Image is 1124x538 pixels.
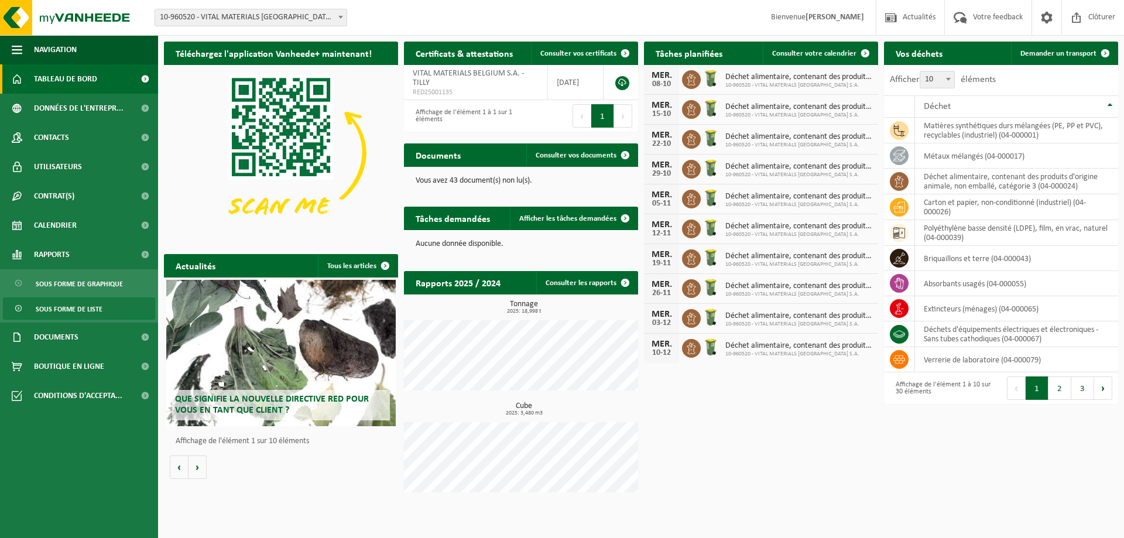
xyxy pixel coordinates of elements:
[650,200,673,208] div: 05-11
[701,188,721,208] img: WB-0140-HPE-GN-50
[34,181,74,211] span: Contrat(s)
[1011,42,1117,65] a: Demander un transport
[650,190,673,200] div: MER.
[34,211,77,240] span: Calendrier
[531,42,637,65] a: Consulter vos certificats
[404,42,525,64] h2: Certificats & attestations
[1020,50,1096,57] span: Demander un transport
[650,259,673,268] div: 19-11
[591,104,614,128] button: 1
[915,347,1118,372] td: verrerie de laboratoire (04-000079)
[170,455,189,479] button: Vorige
[34,381,122,410] span: Conditions d'accepta...
[34,35,77,64] span: Navigation
[725,231,872,238] span: 10-960520 - VITAL MATERIALS [GEOGRAPHIC_DATA] S.A.
[164,42,383,64] h2: Téléchargez l'application Vanheede+ maintenant!
[650,71,673,80] div: MER.
[1048,376,1071,400] button: 2
[915,246,1118,271] td: briquaillons et terre (04-000043)
[34,323,78,352] span: Documents
[34,64,97,94] span: Tableau de bord
[650,110,673,118] div: 15-10
[725,282,872,291] span: Déchet alimentaire, contenant des produits d'origine animale, non emballé, catég...
[701,248,721,268] img: WB-0140-HPE-GN-50
[915,220,1118,246] td: polyéthylène basse densité (LDPE), film, en vrac, naturel (04-000039)
[725,201,872,208] span: 10-960520 - VITAL MATERIALS [GEOGRAPHIC_DATA] S.A.
[725,172,872,179] span: 10-960520 - VITAL MATERIALS [GEOGRAPHIC_DATA] S.A.
[915,271,1118,296] td: absorbants usagés (04-000055)
[34,94,124,123] span: Données de l'entrepr...
[536,152,616,159] span: Consulter vos documents
[548,65,604,100] td: [DATE]
[650,310,673,319] div: MER.
[650,131,673,140] div: MER.
[155,9,347,26] span: 10-960520 - VITAL MATERIALS BELGIUM S.A. - TILLY
[701,128,721,148] img: WB-0140-HPE-GN-50
[175,395,369,415] span: Que signifie la nouvelle directive RED pour vous en tant que client ?
[36,273,123,295] span: Sous forme de graphique
[650,220,673,229] div: MER.
[404,207,502,229] h2: Tâches demandées
[410,410,638,416] span: 2025: 3,480 m3
[34,152,82,181] span: Utilisateurs
[644,42,734,64] h2: Tâches planifiées
[189,455,207,479] button: Volgende
[650,289,673,297] div: 26-11
[650,250,673,259] div: MER.
[3,297,155,320] a: Sous forme de liste
[890,75,996,84] label: Afficher éléments
[725,261,872,268] span: 10-960520 - VITAL MATERIALS [GEOGRAPHIC_DATA] S.A.
[650,101,673,110] div: MER.
[915,169,1118,194] td: déchet alimentaire, contenant des produits d'origine animale, non emballé, catégorie 3 (04-000024)
[410,103,515,129] div: Affichage de l'élément 1 à 1 sur 1 éléments
[614,104,632,128] button: Next
[725,192,872,201] span: Déchet alimentaire, contenant des produits d'origine animale, non emballé, catég...
[416,177,626,185] p: Vous avez 43 document(s) non lu(s).
[915,118,1118,143] td: matières synthétiques durs mélangées (PE, PP et PVC), recyclables (industriel) (04-000001)
[701,307,721,327] img: WB-0140-HPE-GN-50
[650,160,673,170] div: MER.
[650,319,673,327] div: 03-12
[318,254,397,277] a: Tous les articles
[725,252,872,261] span: Déchet alimentaire, contenant des produits d'origine animale, non emballé, catég...
[890,375,995,401] div: Affichage de l'élément 1 à 10 sur 30 éléments
[510,207,637,230] a: Afficher les tâches demandées
[404,143,472,166] h2: Documents
[519,215,616,222] span: Afficher les tâches demandées
[701,158,721,178] img: WB-0140-HPE-GN-50
[920,71,955,88] span: 10
[763,42,877,65] a: Consulter votre calendrier
[725,351,872,358] span: 10-960520 - VITAL MATERIALS [GEOGRAPHIC_DATA] S.A.
[725,112,872,119] span: 10-960520 - VITAL MATERIALS [GEOGRAPHIC_DATA] S.A.
[725,341,872,351] span: Déchet alimentaire, contenant des produits d'origine animale, non emballé, catég...
[725,162,872,172] span: Déchet alimentaire, contenant des produits d'origine animale, non emballé, catég...
[34,352,104,381] span: Boutique en ligne
[725,222,872,231] span: Déchet alimentaire, contenant des produits d'origine animale, non emballé, catég...
[34,240,70,269] span: Rapports
[573,104,591,128] button: Previous
[725,291,872,298] span: 10-960520 - VITAL MATERIALS [GEOGRAPHIC_DATA] S.A.
[3,272,155,294] a: Sous forme de graphique
[725,321,872,328] span: 10-960520 - VITAL MATERIALS [GEOGRAPHIC_DATA] S.A.
[884,42,954,64] h2: Vos déchets
[155,9,347,26] span: 10-960520 - VITAL MATERIALS BELGIUM S.A. - TILLY
[650,229,673,238] div: 12-11
[540,50,616,57] span: Consulter vos certificats
[725,311,872,321] span: Déchet alimentaire, contenant des produits d'origine animale, non emballé, catég...
[924,102,951,111] span: Déchet
[34,123,69,152] span: Contacts
[413,88,539,97] span: RED25001135
[772,50,856,57] span: Consulter votre calendrier
[701,277,721,297] img: WB-0140-HPE-GN-50
[526,143,637,167] a: Consulter vos documents
[650,280,673,289] div: MER.
[725,132,872,142] span: Déchet alimentaire, contenant des produits d'origine animale, non emballé, catég...
[701,218,721,238] img: WB-0140-HPE-GN-50
[915,143,1118,169] td: métaux mélangés (04-000017)
[725,73,872,82] span: Déchet alimentaire, contenant des produits d'origine animale, non emballé, catég...
[650,349,673,357] div: 10-12
[404,271,512,294] h2: Rapports 2025 / 2024
[701,337,721,357] img: WB-0140-HPE-GN-50
[701,98,721,118] img: WB-0140-HPE-GN-50
[164,65,398,241] img: Download de VHEPlus App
